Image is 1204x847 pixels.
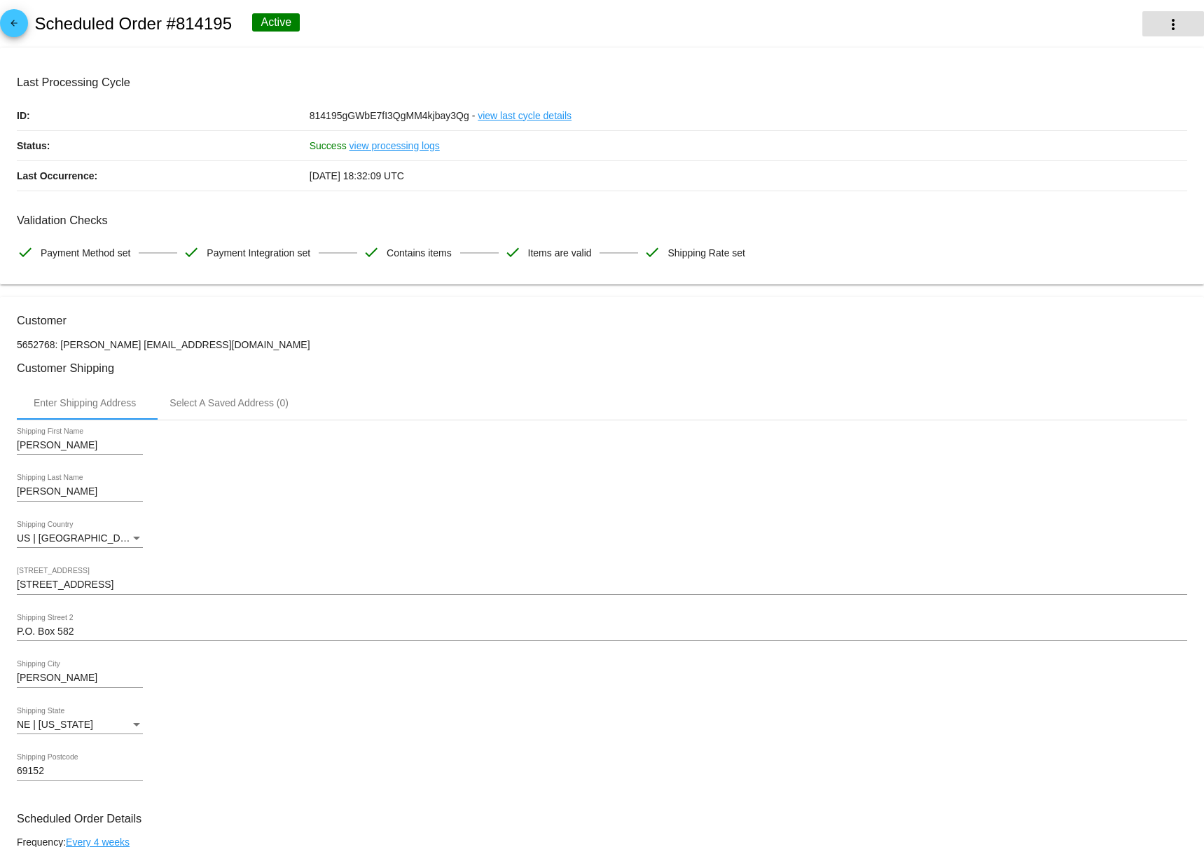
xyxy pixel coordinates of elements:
[504,244,521,261] mat-icon: check
[17,766,143,777] input: Shipping Postcode
[207,238,310,268] span: Payment Integration set
[17,626,1187,638] input: Shipping Street 2
[17,339,1187,350] p: 5652768: [PERSON_NAME] [EMAIL_ADDRESS][DOMAIN_NAME]
[17,812,1187,825] h3: Scheduled Order Details
[252,13,300,32] div: Active
[17,719,93,730] span: NE | [US_STATE]
[17,719,143,731] mat-select: Shipping State
[310,140,347,151] span: Success
[17,131,310,160] p: Status:
[17,673,143,684] input: Shipping City
[644,244,660,261] mat-icon: check
[350,131,440,160] a: view processing logs
[17,214,1187,227] h3: Validation Checks
[310,170,404,181] span: [DATE] 18:32:09 UTC
[34,14,232,34] h2: Scheduled Order #814195
[17,76,1187,89] h3: Last Processing Cycle
[478,101,572,130] a: view last cycle details
[17,486,143,497] input: Shipping Last Name
[667,238,745,268] span: Shipping Rate set
[34,397,136,408] div: Enter Shipping Address
[1165,16,1182,33] mat-icon: more_vert
[169,397,289,408] div: Select A Saved Address (0)
[183,244,200,261] mat-icon: check
[17,361,1187,375] h3: Customer Shipping
[310,110,476,121] span: 814195gGWbE7fI3QgMM4kjbay3Qg -
[387,238,452,268] span: Contains items
[17,440,143,451] input: Shipping First Name
[6,18,22,35] mat-icon: arrow_back
[528,238,592,268] span: Items are valid
[17,532,141,544] span: US | [GEOGRAPHIC_DATA]
[17,314,1187,327] h3: Customer
[17,244,34,261] mat-icon: check
[41,238,130,268] span: Payment Method set
[17,579,1187,591] input: Shipping Street 1
[17,533,143,544] mat-select: Shipping Country
[363,244,380,261] mat-icon: check
[17,101,310,130] p: ID:
[17,161,310,191] p: Last Occurrence:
